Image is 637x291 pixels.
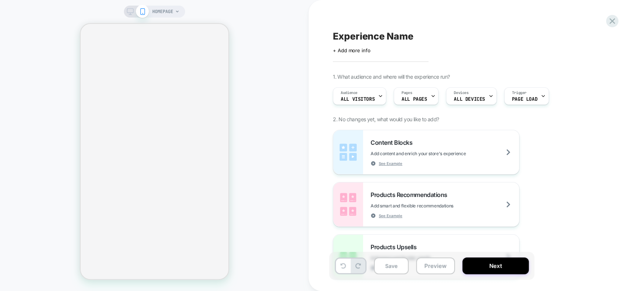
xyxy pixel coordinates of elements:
button: Preview [416,257,455,274]
span: Experience Name [333,31,413,42]
span: Devices [454,90,468,96]
span: ALL PAGES [402,97,427,102]
span: HOMEPAGE [152,6,173,18]
span: Page Load [512,97,537,102]
span: See Example [379,161,402,166]
span: Audience [341,90,357,96]
span: 1. What audience and where will the experience run? [333,73,450,80]
span: All Visitors [341,97,375,102]
span: Trigger [512,90,527,96]
span: Products Upsells [371,243,420,251]
button: Save [374,257,409,274]
span: + Add more info [333,47,370,53]
span: Products Recommendations [371,191,451,198]
span: See Example [379,213,402,218]
span: Add content and enrich your store's experience [371,151,503,156]
span: Add smart and flexible recommendations [371,203,491,209]
span: ALL DEVICES [454,97,485,102]
button: Next [462,257,529,274]
span: Content Blocks [371,139,416,146]
span: Pages [402,90,412,96]
span: 2. No changes yet, what would you like to add? [333,116,439,122]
